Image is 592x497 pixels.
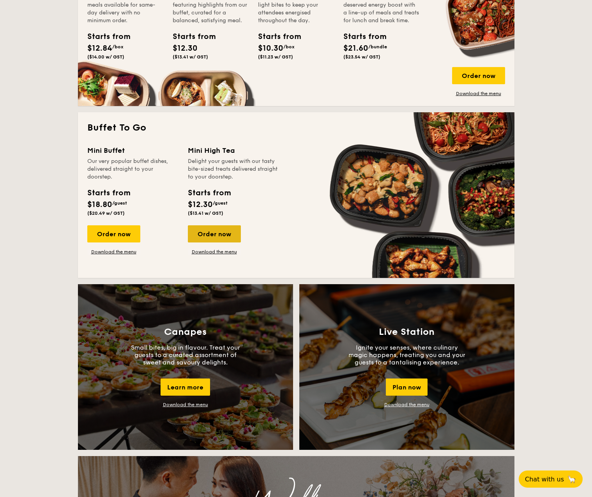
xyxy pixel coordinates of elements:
div: Learn more [161,378,210,396]
div: Starts from [173,31,208,42]
span: /box [283,44,295,50]
div: Order now [452,67,505,84]
div: Starts from [343,31,378,42]
div: Plan now [386,378,428,396]
div: Mini High Tea [188,145,279,156]
span: ($13.41 w/ GST) [188,210,223,216]
a: Download the menu [384,402,429,407]
h3: Canapes [164,327,207,338]
span: Chat with us [525,476,564,483]
span: 🦙 [567,475,576,484]
span: $12.84 [87,44,112,53]
span: $18.80 [87,200,112,209]
div: Delight your guests with our tasty bite-sized treats delivered straight to your doorstep. [188,157,279,181]
p: Ignite your senses, where culinary magic happens, treating you and your guests to a tantalising e... [348,344,465,366]
div: Order now [188,225,241,242]
p: Small bites, big in flavour. Treat your guests to a curated assortment of sweet and savoury delig... [127,344,244,366]
h3: Live Station [379,327,435,338]
span: $12.30 [173,44,198,53]
span: /guest [112,200,127,206]
span: ($13.41 w/ GST) [173,54,208,60]
div: Order now [87,225,140,242]
a: Download the menu [452,90,505,97]
h2: Buffet To Go [87,122,505,134]
span: ($20.49 w/ GST) [87,210,125,216]
div: Starts from [188,187,230,199]
div: Starts from [87,187,130,199]
span: $12.30 [188,200,213,209]
div: Our very popular buffet dishes, delivered straight to your doorstep. [87,157,178,181]
a: Download the menu [163,402,208,407]
span: ($11.23 w/ GST) [258,54,293,60]
span: $10.30 [258,44,283,53]
button: Chat with us🦙 [519,470,583,488]
a: Download the menu [188,249,241,255]
div: Starts from [258,31,293,42]
span: ($23.54 w/ GST) [343,54,380,60]
div: Starts from [87,31,122,42]
span: /box [112,44,124,50]
span: ($14.00 w/ GST) [87,54,124,60]
span: /guest [213,200,228,206]
a: Download the menu [87,249,140,255]
span: $21.60 [343,44,368,53]
div: Mini Buffet [87,145,178,156]
span: /bundle [368,44,387,50]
